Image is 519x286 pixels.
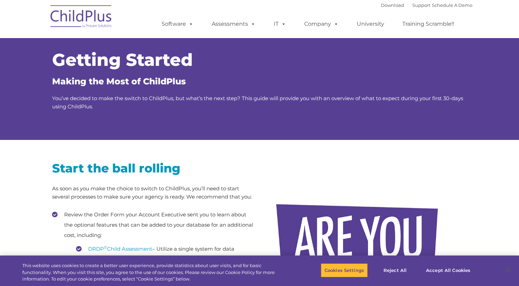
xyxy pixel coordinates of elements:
span: Making the Most of ChildPlus [52,76,186,86]
a: Software [155,17,200,31]
a: University [350,17,391,31]
span: You’ve decided to make the switch to ChildPlus, but what’s the next step? This guide will provide... [52,95,463,110]
button: Close [500,263,516,278]
a: Schedule A Demo [432,2,472,8]
button: Accept All Cookies [422,263,474,277]
img: ChildPlus by Procare Solutions [47,0,116,35]
a: IT [267,17,293,31]
div: This website uses cookies to create a better user experience, provide statistics about user visit... [22,262,285,283]
a: Support [412,2,430,8]
sup: © [104,245,107,250]
a: Company [297,17,345,31]
span: Getting Started [52,49,193,70]
p: As soon as you make the choice to switch to ChildPlus, you’ll need to start several processes to ... [52,184,255,201]
sup: © [190,255,193,260]
button: Reject All [374,263,416,277]
a: Assessments [205,17,262,31]
h2: Start the ball rolling [52,160,255,176]
a: DRDP©Child Assessment [88,246,152,252]
a: Training Scramble!! [396,17,461,31]
a: Download [381,2,404,8]
li: – Utilize a single system for data management: ChildPlus with the DRDP built-in. [76,244,255,264]
font: | [381,2,472,8]
button: Cookies Settings [321,263,368,277]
